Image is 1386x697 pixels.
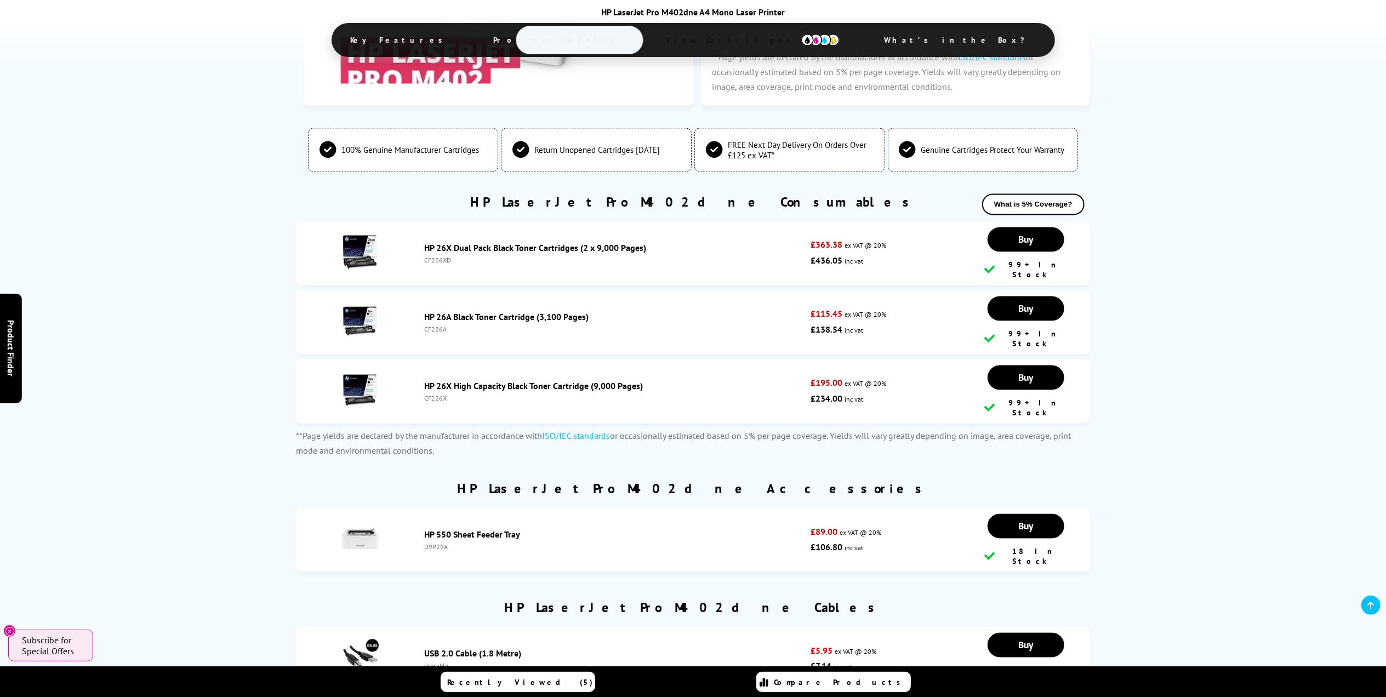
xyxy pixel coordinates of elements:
img: USB 2.0 Cable (1.8 Metre) [341,639,379,677]
strong: £115.45 [811,308,842,319]
a: HP 26X High Capacity Black Toner Cartridge (9,000 Pages) [425,381,643,392]
strong: £138.54 [811,324,842,335]
div: 18 In Stock [985,547,1067,567]
div: HP LaserJet Pro M402dne A4 Mono Laser Printer [310,7,1077,18]
a: USB 2.0 Cable (1.8 Metre) [425,648,522,659]
img: HP 26X Dual Pack Black Toner Cartridges (2 x 9,000 Pages) [341,233,379,272]
a: HP 26A Black Toner Cartridge (3,100 Pages) [425,312,589,323]
p: **Page yields are declared by the manufacturer in accordance with or occasionally estimated based... [296,429,1090,459]
div: CF226XD [425,256,805,265]
span: Return Unopened Cartridges [DATE] [534,145,660,155]
div: usbcable [425,662,805,670]
img: HP 550 Sheet Feeder Tray [341,520,379,558]
h2: HP LaserJet Pro M402dne Accessories [458,481,929,498]
strong: £106.80 [811,542,842,553]
span: Buy [1018,302,1033,315]
span: ex VAT @ 20% [845,311,886,319]
img: cmyk-icon.svg [801,34,840,46]
span: Product Finder [5,321,16,377]
strong: £7.14 [811,661,831,672]
span: Buy [1018,520,1033,533]
strong: £195.00 [811,378,842,389]
span: Subscribe for Special Offers [22,635,82,656]
span: inc vat [845,544,863,552]
strong: £89.00 [811,527,837,538]
strong: £363.38 [811,239,842,250]
strong: £234.00 [811,393,842,404]
p: **Page yields are declared by the manufacturer in accordance with or occasionally estimated based... [701,39,1090,106]
div: CF226A [425,325,805,334]
span: Buy [1018,639,1033,652]
span: ex VAT @ 20% [840,529,881,537]
span: View Cartridges [650,26,856,54]
div: 99+ In Stock [985,329,1067,349]
h2: HP LaserJet Pro M402dne Consumables [470,194,916,211]
span: inc vat [845,327,863,335]
strong: £436.05 [811,255,842,266]
span: ex VAT @ 20% [835,648,876,656]
h2: HP LaserJet Pro M402dne Cables [505,599,882,616]
span: Buy [1018,372,1033,384]
a: Compare Products [756,672,911,692]
span: Product Details [477,27,638,53]
button: What is 5% Coverage? [982,194,1085,215]
span: Key Features [334,27,465,53]
a: ISO/IEC standards [542,431,610,442]
span: ex VAT @ 20% [845,242,886,250]
button: Close [3,625,16,637]
span: What’s in the Box? [868,27,1052,53]
span: Recently Viewed (5) [448,677,594,687]
div: CF226X [425,395,805,403]
img: HP 26X High Capacity Black Toner Cartridge (9,000 Pages) [341,372,379,410]
span: inc vat [845,258,863,266]
div: 99+ In Stock [985,398,1067,418]
span: ex VAT @ 20% [845,380,886,388]
span: Buy [1018,233,1033,246]
a: HP 550 Sheet Feeder Tray [425,529,521,540]
img: HP 26A Black Toner Cartridge (3,100 Pages) [341,302,379,341]
span: Compare Products [774,677,907,687]
a: Recently Viewed (5) [441,672,595,692]
strong: £5.95 [811,645,832,656]
div: D9P29A [425,543,805,551]
span: FREE Next Day Delivery On Orders Over £125 ex VAT* [728,140,874,161]
span: Genuine Cartridges Protect Your Warranty [921,145,1065,155]
a: HP 26X Dual Pack Black Toner Cartridges (2 x 9,000 Pages) [425,243,647,254]
span: inc vat [834,663,852,671]
span: inc vat [845,396,863,404]
span: 100% Genuine Manufacturer Cartridges [341,145,479,155]
div: 99+ In Stock [985,260,1067,280]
